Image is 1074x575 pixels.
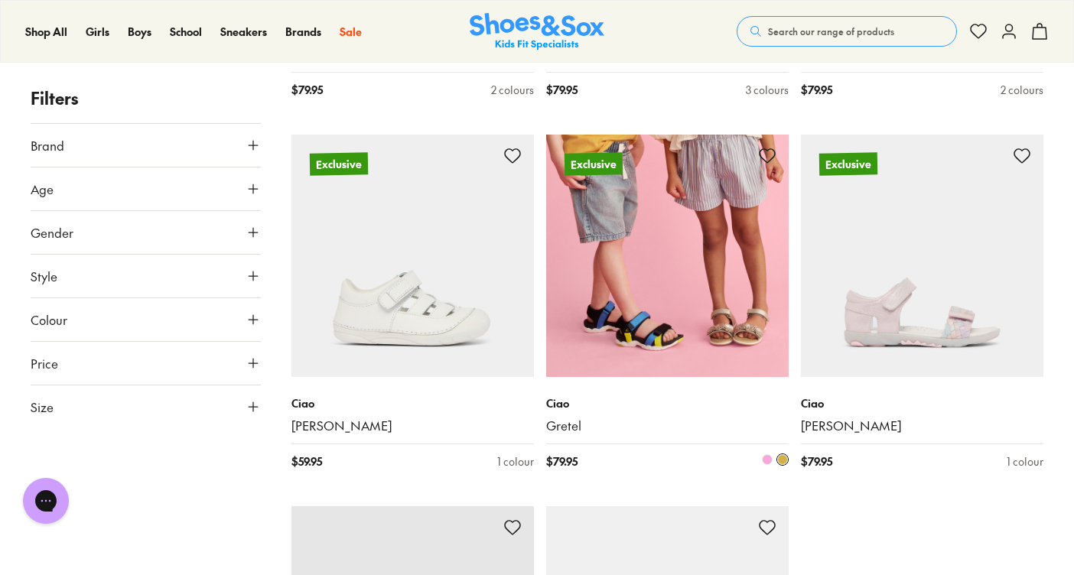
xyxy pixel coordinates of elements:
[220,24,267,39] span: Sneakers
[291,135,534,377] a: Exclusive
[31,255,261,297] button: Style
[31,136,64,154] span: Brand
[31,211,261,254] button: Gender
[170,24,202,40] a: School
[31,398,54,416] span: Size
[470,13,604,50] img: SNS_Logo_Responsive.svg
[546,417,789,434] a: Gretel
[25,24,67,39] span: Shop All
[31,385,261,428] button: Size
[170,24,202,39] span: School
[31,298,261,341] button: Colour
[491,82,534,98] div: 2 colours
[31,180,54,198] span: Age
[25,24,67,40] a: Shop All
[746,82,789,98] div: 3 colours
[1007,453,1043,469] div: 1 colour
[31,124,261,167] button: Brand
[340,24,362,40] a: Sale
[15,473,76,529] iframe: Gorgias live chat messenger
[31,310,67,329] span: Colour
[86,24,109,40] a: Girls
[31,354,58,372] span: Price
[31,342,261,385] button: Price
[31,167,261,210] button: Age
[546,82,578,98] span: $ 79.95
[285,24,321,39] span: Brands
[564,152,623,177] p: Exclusive
[128,24,151,40] a: Boys
[31,223,73,242] span: Gender
[291,395,534,411] p: Ciao
[31,267,57,285] span: Style
[310,153,368,176] p: Exclusive
[291,82,323,98] span: $ 79.95
[819,153,877,176] p: Exclusive
[1001,82,1043,98] div: 2 colours
[801,417,1043,434] a: [PERSON_NAME]
[801,395,1043,411] p: Ciao
[291,417,534,434] a: [PERSON_NAME]
[470,13,604,50] a: Shoes & Sox
[546,135,789,377] a: Exclusive
[801,135,1043,377] a: Exclusive
[285,24,321,40] a: Brands
[340,24,362,39] span: Sale
[31,86,261,111] p: Filters
[86,24,109,39] span: Girls
[497,453,534,469] div: 1 colour
[220,24,267,40] a: Sneakers
[801,453,832,469] span: $ 79.95
[546,453,578,469] span: $ 79.95
[546,395,789,411] p: Ciao
[737,16,957,47] button: Search our range of products
[768,24,894,38] span: Search our range of products
[801,82,832,98] span: $ 79.95
[291,453,322,469] span: $ 59.95
[128,24,151,39] span: Boys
